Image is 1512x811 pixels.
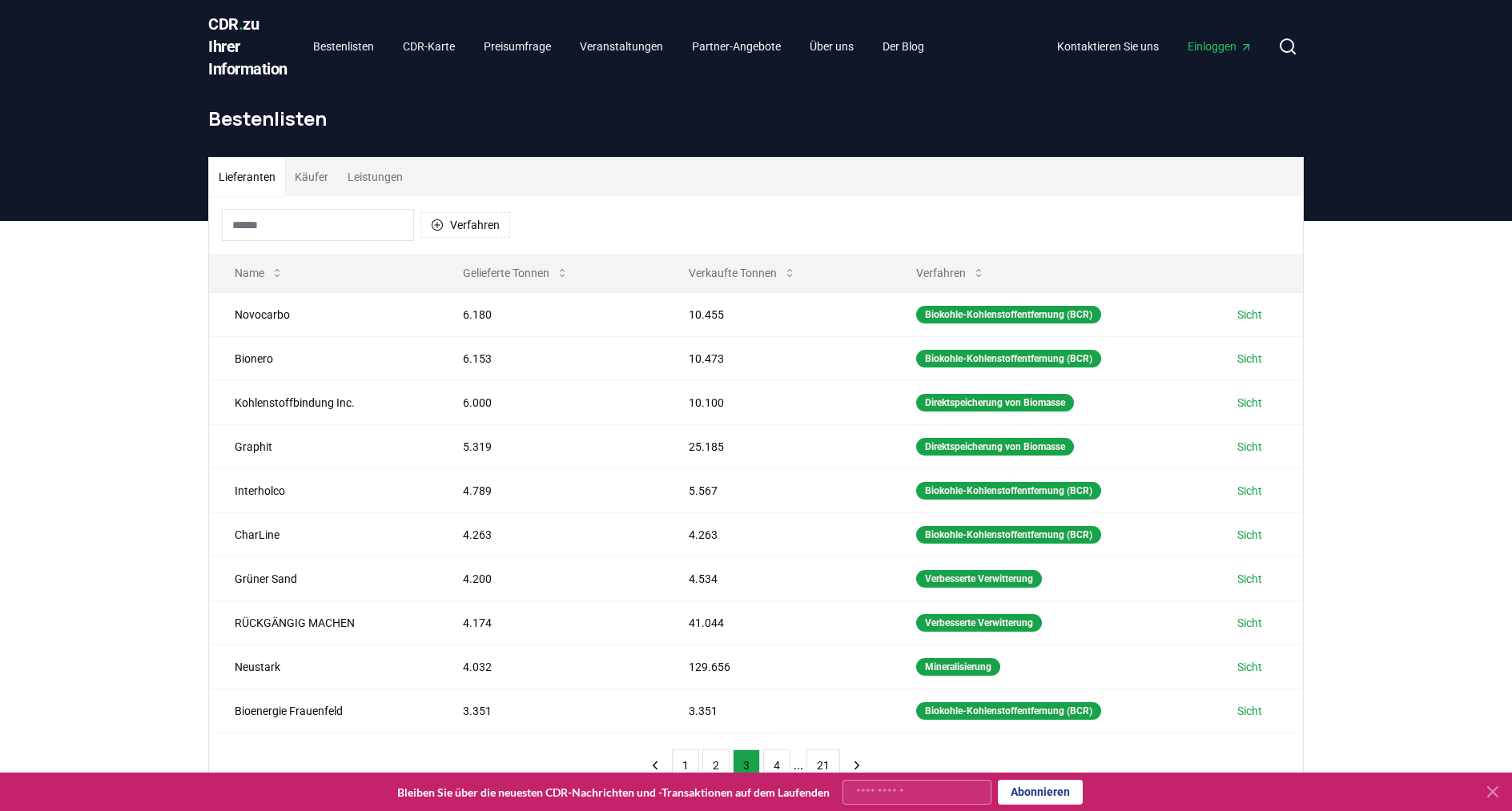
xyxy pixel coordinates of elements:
a: Sicht [1237,439,1262,455]
font: Bestenlisten [313,40,374,53]
font: 6.000 [463,396,492,409]
font: 3 [743,759,750,772]
a: Der Blog [870,32,937,61]
font: CDR-Karte [403,40,455,53]
font: 4.789 [463,484,492,497]
font: Der Blog [883,40,924,53]
button: Gelieferte Tonnen [450,257,581,289]
font: Sicht [1237,705,1262,717]
font: Lieferanten [219,171,275,183]
font: Direktspeicherung von Biomasse [925,397,1065,408]
font: RÜCKGÄNGIG MACHEN [235,616,355,629]
font: 3.351 [689,705,718,717]
a: Sicht [1237,659,1262,675]
a: Sicht [1237,703,1262,719]
font: Kontaktieren Sie uns [1057,40,1159,53]
font: Sicht [1237,440,1262,453]
a: CDR.zu Ihrer Information [208,13,288,80]
font: 4.534 [689,572,718,585]
a: Sicht [1237,615,1262,631]
a: Sicht [1237,483,1262,499]
a: Bestenlisten [300,32,387,61]
font: Über uns [810,40,854,53]
a: Partner-Angebote [679,32,794,61]
font: ... [794,757,803,773]
a: Über uns [797,32,867,61]
font: CharLine [235,528,279,541]
font: Partner-Angebote [692,40,781,53]
font: Sicht [1237,308,1262,321]
font: Grüner Sand [235,572,297,585]
font: Bioenergie Frauenfeld [235,705,343,717]
font: 4.263 [689,528,718,541]
button: 4 [763,749,790,781]
font: Sicht [1237,528,1262,541]
button: 21 [806,749,840,781]
font: Sicht [1237,484,1262,497]
nav: Hauptsächlich [1044,32,1265,61]
button: 2 [702,749,730,781]
button: 3 [733,749,760,781]
font: 6.153 [463,352,492,365]
font: Interholco [235,484,285,497]
font: 1 [682,759,689,772]
font: 4.263 [463,528,492,541]
button: vorherige Seite [641,749,669,781]
font: Sicht [1237,352,1262,365]
font: 5.567 [689,484,718,497]
button: nächste Seite [843,749,871,781]
font: Verfahren [450,219,500,231]
font: Biokohle-Kohlenstoffentfernung (BCR) [925,309,1092,320]
a: Einloggen [1175,32,1265,61]
font: Novocarbo [235,308,290,321]
font: 25.185 [689,440,724,453]
font: 5.319 [463,440,492,453]
font: Biokohle-Kohlenstoffentfernung (BCR) [925,705,1092,717]
font: Name [235,267,264,279]
a: CDR-Karte [390,32,468,61]
font: Veranstaltungen [580,40,663,53]
a: Sicht [1237,307,1262,323]
font: Kohlenstoffbindung Inc. [235,396,355,409]
font: Sicht [1237,660,1262,673]
font: Leistungen [348,171,403,183]
font: Direktspeicherung von Biomasse [925,441,1065,452]
a: Sicht [1237,571,1262,587]
font: Bionero [235,352,273,365]
font: Gelieferte Tonnen [463,267,549,279]
font: 129.656 [689,660,730,673]
font: Preisumfrage [484,40,551,53]
font: 10.100 [689,396,724,409]
font: Verbesserte Verwitterung [925,573,1033,584]
font: Verkaufte Tonnen [689,267,777,279]
font: Verfahren [916,267,966,279]
font: Verbesserte Verwitterung [925,617,1033,628]
a: Preisumfrage [471,32,564,61]
font: Neustark [235,660,280,673]
button: 1 [672,749,699,781]
font: 4 [774,759,780,772]
font: Biokohle-Kohlenstoffentfernung (BCR) [925,485,1092,496]
font: 21 [817,759,830,772]
button: Verkaufte Tonnen [676,257,809,289]
font: 4.032 [463,660,492,673]
font: Sicht [1237,616,1262,629]
font: Bestenlisten [208,105,327,131]
font: Biokohle-Kohlenstoffentfernung (BCR) [925,353,1092,364]
font: 2 [713,759,719,772]
font: 41.044 [689,616,724,629]
font: Sicht [1237,396,1262,409]
font: CDR [208,14,239,34]
font: Mineralisierung [925,661,991,672]
button: Verfahren [903,257,998,289]
font: 6.180 [463,308,492,321]
font: . [239,14,243,34]
font: zu Ihrer Information [208,14,288,78]
font: 4.174 [463,616,492,629]
font: Biokohle-Kohlenstoffentfernung (BCR) [925,529,1092,540]
nav: Hauptsächlich [300,32,937,61]
a: Kontaktieren Sie uns [1044,32,1172,61]
a: Sicht [1237,527,1262,543]
font: 10.455 [689,308,724,321]
font: Sicht [1237,572,1262,585]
